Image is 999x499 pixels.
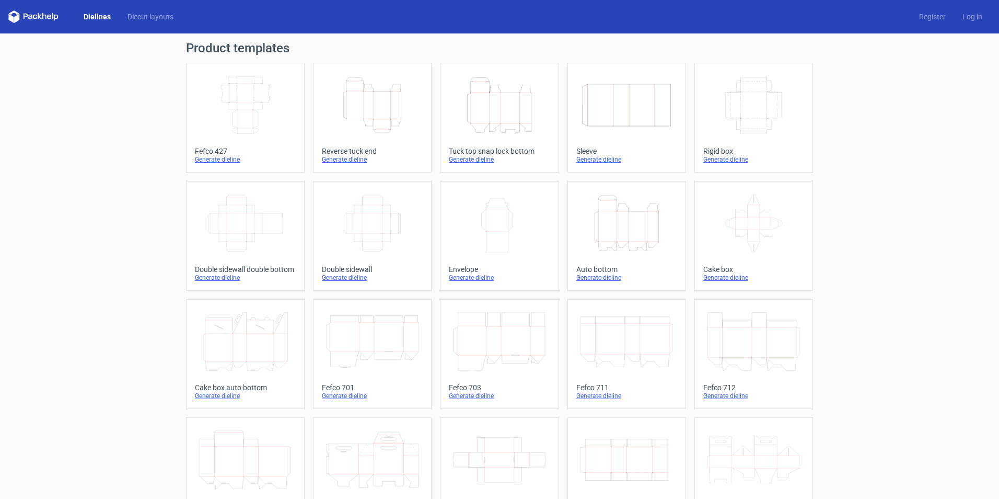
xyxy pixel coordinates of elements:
h1: Product templates [186,42,813,54]
div: Generate dieline [195,155,296,164]
a: Cake box auto bottomGenerate dieline [186,299,305,409]
div: Generate dieline [322,155,423,164]
div: Generate dieline [703,274,804,282]
a: EnvelopeGenerate dieline [440,181,559,291]
a: SleeveGenerate dieline [567,63,686,173]
div: Envelope [449,265,550,274]
a: Rigid boxGenerate dieline [694,63,813,173]
a: Auto bottomGenerate dieline [567,181,686,291]
div: Generate dieline [576,274,677,282]
div: Sleeve [576,147,677,155]
div: Fefco 712 [703,383,804,392]
div: Fefco 711 [576,383,677,392]
div: Generate dieline [576,392,677,400]
a: Register [911,12,954,22]
div: Auto bottom [576,265,677,274]
div: Generate dieline [322,274,423,282]
div: Double sidewall double bottom [195,265,296,274]
a: Fefco 703Generate dieline [440,299,559,409]
a: Fefco 427Generate dieline [186,63,305,173]
div: Generate dieline [703,392,804,400]
div: Double sidewall [322,265,423,274]
div: Generate dieline [195,392,296,400]
div: Fefco 427 [195,147,296,155]
div: Reverse tuck end [322,147,423,155]
a: Cake boxGenerate dieline [694,181,813,291]
a: Double sidewallGenerate dieline [313,181,432,291]
a: Diecut layouts [119,12,182,22]
div: Tuck top snap lock bottom [449,147,550,155]
div: Fefco 703 [449,383,550,392]
a: Dielines [75,12,119,22]
div: Fefco 701 [322,383,423,392]
a: Fefco 711Generate dieline [567,299,686,409]
div: Generate dieline [195,274,296,282]
div: Generate dieline [449,155,550,164]
div: Cake box auto bottom [195,383,296,392]
a: Fefco 701Generate dieline [313,299,432,409]
div: Generate dieline [449,274,550,282]
a: Fefco 712Generate dieline [694,299,813,409]
div: Generate dieline [576,155,677,164]
a: Reverse tuck endGenerate dieline [313,63,432,173]
div: Rigid box [703,147,804,155]
a: Tuck top snap lock bottomGenerate dieline [440,63,559,173]
div: Generate dieline [449,392,550,400]
div: Generate dieline [322,392,423,400]
div: Generate dieline [703,155,804,164]
div: Cake box [703,265,804,274]
a: Double sidewall double bottomGenerate dieline [186,181,305,291]
a: Log in [954,12,991,22]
